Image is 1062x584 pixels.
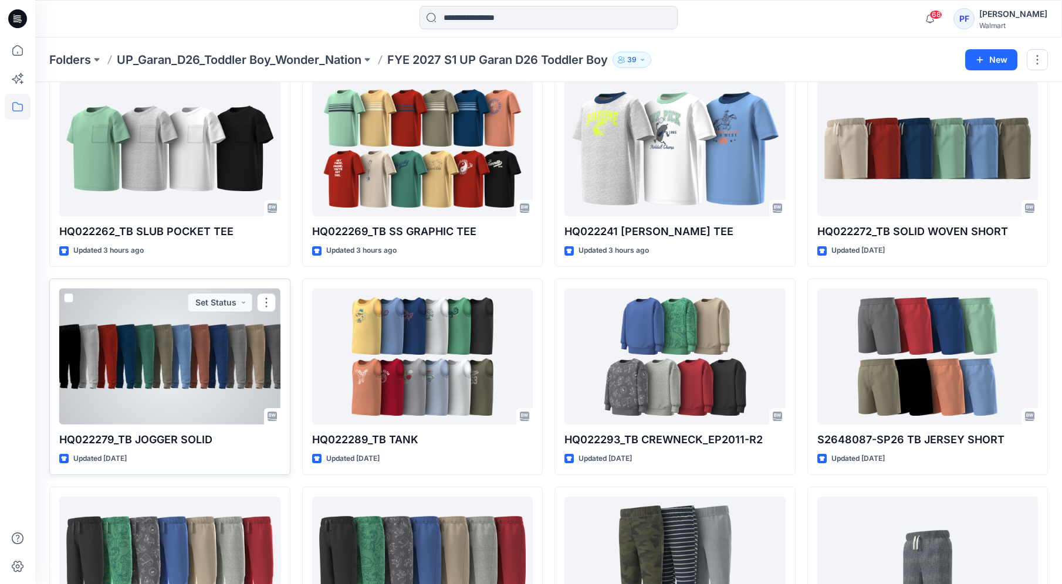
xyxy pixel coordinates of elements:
p: HQ022293_TB CREWNECK_EP2011-R2 [564,432,786,448]
p: Updated [DATE] [831,245,885,257]
p: Updated [DATE] [326,453,380,465]
a: HQ022272_TB SOLID WOVEN SHORT [817,80,1039,216]
p: FYE 2027 S1 UP Garan D26 Toddler Boy [387,52,608,68]
p: HQ022272_TB SOLID WOVEN SHORT [817,223,1039,240]
p: HQ022279_TB JOGGER SOLID [59,432,280,448]
button: New [965,49,1017,70]
a: HQ022279_TB JOGGER SOLID [59,288,280,425]
p: HQ022269_TB SS GRAPHIC TEE [312,223,533,240]
a: HQ022241 TB RINGER TEE [564,80,786,216]
p: Updated [DATE] [831,453,885,465]
p: HQ022241 [PERSON_NAME] TEE [564,223,786,240]
div: [PERSON_NAME] [979,7,1047,21]
div: PF [953,8,975,29]
p: Updated [DATE] [73,453,127,465]
p: Updated 3 hours ago [326,245,397,257]
a: HQ022293_TB CREWNECK_EP2011-R2 [564,288,786,425]
span: 68 [929,10,942,19]
p: HQ022289_TB TANK [312,432,533,448]
p: 39 [627,53,637,66]
a: S2648087-SP26 TB JERSEY SHORT [817,288,1039,425]
a: Folders [49,52,91,68]
p: S2648087-SP26 TB JERSEY SHORT [817,432,1039,448]
p: Updated 3 hours ago [73,245,144,257]
button: 39 [613,52,651,68]
p: HQ022262_TB SLUB POCKET TEE [59,223,280,240]
a: HQ022262_TB SLUB POCKET TEE [59,80,280,216]
a: HQ022289_TB TANK [312,288,533,425]
p: Updated 3 hours ago [579,245,649,257]
a: UP_Garan_D26_Toddler Boy_Wonder_Nation [117,52,361,68]
p: Updated [DATE] [579,453,632,465]
div: Walmart [979,21,1047,30]
a: HQ022269_TB SS GRAPHIC TEE [312,80,533,216]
